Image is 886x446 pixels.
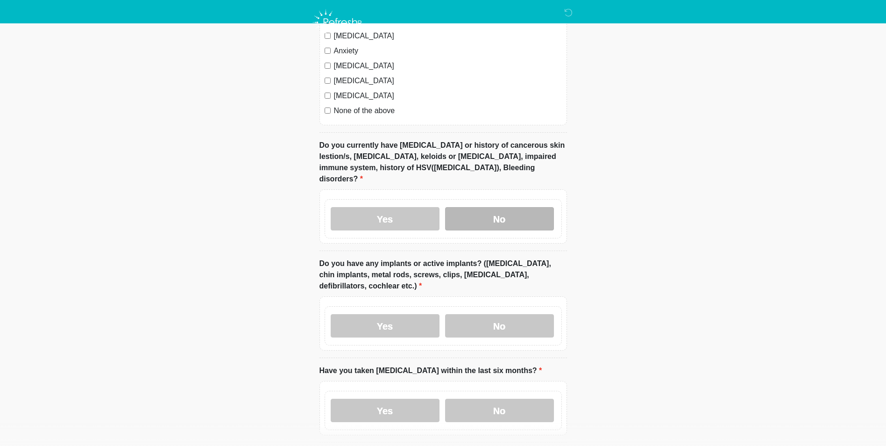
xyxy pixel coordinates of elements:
img: Refresh RX Logo [310,7,367,38]
input: [MEDICAL_DATA] [325,93,331,99]
label: Do you currently have [MEDICAL_DATA] or history of cancerous skin lestion/s, [MEDICAL_DATA], kelo... [319,140,567,185]
label: Do you have any implants or active implants? ([MEDICAL_DATA], chin implants, metal rods, screws, ... [319,258,567,292]
label: Yes [331,207,439,230]
label: No [445,314,554,338]
input: None of the above [325,108,331,114]
label: No [445,399,554,422]
label: No [445,207,554,230]
label: Have you taken [MEDICAL_DATA] within the last six months? [319,365,542,376]
label: Yes [331,314,439,338]
label: Yes [331,399,439,422]
label: Anxiety [334,45,562,57]
input: [MEDICAL_DATA] [325,63,331,69]
label: [MEDICAL_DATA] [334,75,562,86]
label: [MEDICAL_DATA] [334,90,562,101]
label: [MEDICAL_DATA] [334,60,562,72]
input: Anxiety [325,48,331,54]
input: [MEDICAL_DATA] [325,78,331,84]
label: None of the above [334,105,562,116]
